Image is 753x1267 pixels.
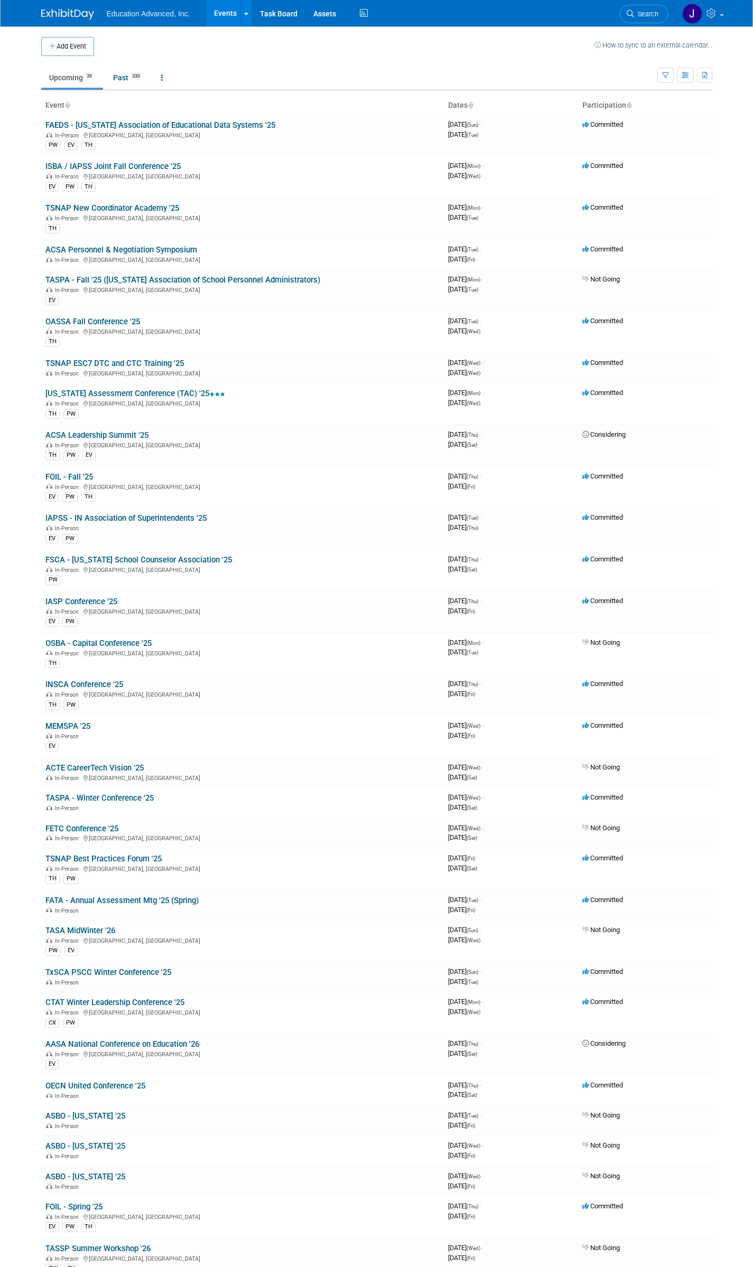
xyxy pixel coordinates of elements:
[45,680,123,689] a: INSCA Conference '25
[467,257,475,262] span: (Fri)
[448,854,478,862] span: [DATE]
[467,122,478,128] span: (Sun)
[55,132,82,139] span: In-Person
[468,101,473,109] a: Sort by Start Date
[46,1214,52,1219] img: In-Person Event
[46,835,52,840] img: In-Person Event
[467,215,478,221] span: (Tue)
[55,979,82,986] span: In-Person
[46,1123,52,1128] img: In-Person Event
[582,275,620,283] span: Not Going
[41,9,94,20] img: ExhibitDay
[582,245,623,253] span: Committed
[482,721,484,729] span: -
[45,597,117,606] a: IASP Conference '25
[582,555,623,563] span: Committed
[45,936,440,944] div: [GEOGRAPHIC_DATA], [GEOGRAPHIC_DATA]
[467,733,475,739] span: (Fri)
[55,775,82,782] span: In-Person
[46,442,52,447] img: In-Person Event
[448,607,475,615] span: [DATE]
[45,1244,151,1253] a: TASSP Summer Workshop '26
[467,691,475,697] span: (Fri)
[482,275,484,283] span: -
[46,775,52,780] img: In-Person Event
[55,907,82,914] span: In-Person
[448,359,484,367] span: [DATE]
[448,440,477,448] span: [DATE]
[45,1081,145,1091] a: OECN United Conference '25
[482,998,484,1006] span: -
[444,97,578,115] th: Dates
[46,979,52,984] img: In-Person Event
[467,835,477,841] span: (Sat)
[467,329,480,334] span: (Wed)
[448,690,475,698] span: [DATE]
[448,597,481,605] span: [DATE]
[448,203,484,211] span: [DATE]
[467,247,478,252] span: (Tue)
[448,998,484,1006] span: [DATE]
[448,213,478,221] span: [DATE]
[482,824,484,832] span: -
[45,492,59,502] div: EV
[448,430,481,438] span: [DATE]
[55,691,82,698] span: In-Person
[107,10,190,18] span: Education Advanced, Inc.
[81,182,96,192] div: TH
[45,224,60,233] div: TH
[480,968,481,975] span: -
[467,567,477,573] span: (Sat)
[46,1153,52,1158] img: In-Person Event
[45,968,171,977] a: TxSCA PSCC Winter Conference '25
[467,765,480,771] span: (Wed)
[55,567,82,574] span: In-Person
[448,369,480,377] span: [DATE]
[46,370,52,376] img: In-Person Event
[582,162,623,170] span: Committed
[482,763,484,771] span: -
[482,389,484,397] span: -
[46,567,52,572] img: In-Person Event
[55,608,82,615] span: In-Person
[467,205,480,211] span: (Mon)
[45,120,275,130] a: FAEDS - [US_STATE] Association of Educational Data Systems '25
[46,907,52,913] img: In-Person Event
[45,1018,59,1028] div: CX
[55,835,82,842] span: In-Person
[482,359,484,367] span: -
[467,173,480,179] span: (Wed)
[55,733,82,740] span: In-Person
[46,1009,52,1015] img: In-Person Event
[45,896,199,905] a: FATA - Annual Assessment Mtg '25 (Spring)
[45,337,60,346] div: TH
[82,451,96,460] div: EV
[482,203,484,211] span: -
[467,650,478,655] span: (Tue)
[45,721,90,731] a: MEMSPA '25
[45,617,59,626] div: EV
[45,659,60,668] div: TH
[634,10,658,18] span: Search
[62,182,78,192] div: PW
[45,482,440,491] div: [GEOGRAPHIC_DATA], [GEOGRAPHIC_DATA]
[62,492,78,502] div: PW
[81,140,96,150] div: TH
[55,484,82,491] span: In-Person
[55,400,82,407] span: In-Person
[467,1009,480,1015] span: (Wed)
[45,1202,103,1212] a: FOIL - Spring '25
[448,255,475,263] span: [DATE]
[46,733,52,738] img: In-Person Event
[45,389,225,398] a: [US_STATE] Assessment Conference (TAC) '25
[55,937,82,944] span: In-Person
[45,513,207,523] a: IAPSS - IN Association of Superintendents '25
[45,946,61,955] div: PW
[448,472,481,480] span: [DATE]
[448,555,481,563] span: [DATE]
[467,400,480,406] span: (Wed)
[448,680,481,688] span: [DATE]
[45,172,440,180] div: [GEOGRAPHIC_DATA], [GEOGRAPHIC_DATA]
[480,472,481,480] span: -
[46,484,52,489] img: In-Person Event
